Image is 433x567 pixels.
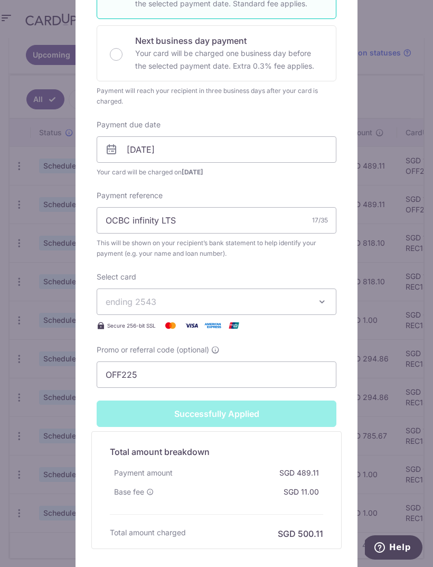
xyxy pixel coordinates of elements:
[97,136,336,163] input: DD / MM / YYYY
[110,527,186,538] h6: Total amount charged
[97,272,136,282] label: Select card
[97,190,163,201] label: Payment reference
[181,319,202,332] img: Visa
[110,463,177,482] div: Payment amount
[223,319,244,332] img: UnionPay
[202,319,223,332] img: American Express
[365,535,422,562] iframe: Opens a widget where you can find more information
[97,289,336,315] button: ending 2543
[106,296,156,307] span: ending 2543
[312,215,328,226] div: 17/35
[110,445,323,458] h5: Total amount breakdown
[278,527,323,540] h6: SGD 500.11
[97,345,209,355] span: Promo or referral code (optional)
[160,319,181,332] img: Mastercard
[275,463,323,482] div: SGD 489.11
[97,238,336,259] span: This will be shown on your recipient’s bank statement to help identify your payment (e.g. your na...
[107,321,156,330] span: Secure 256-bit SSL
[279,482,323,501] div: SGD 11.00
[135,47,323,72] p: Your card will be charged one business day before the selected payment date. Extra 0.3% fee applies.
[114,487,144,497] span: Base fee
[97,119,161,130] label: Payment due date
[97,167,336,178] span: Your card will be charged on
[97,86,336,107] div: Payment will reach your recipient in three business days after your card is charged.
[182,168,203,176] span: [DATE]
[135,34,323,47] p: Next business day payment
